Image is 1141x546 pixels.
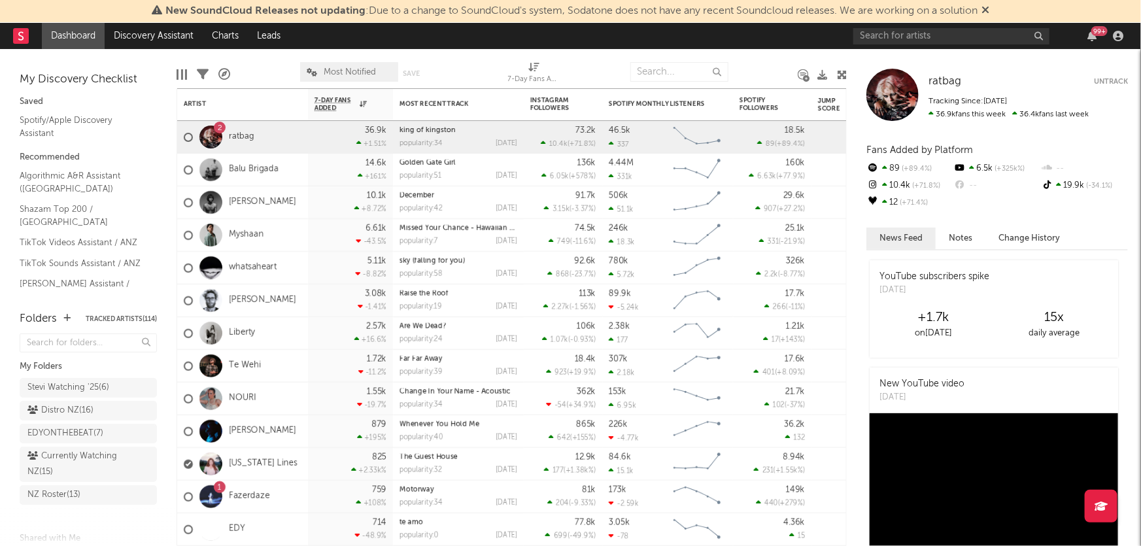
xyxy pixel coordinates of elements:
div: 84.5 [818,162,870,178]
div: daily average [994,326,1115,341]
div: popularity: 7 [400,238,438,245]
div: ( ) [755,205,805,213]
button: Save [403,70,420,77]
button: Untrack [1094,75,1128,88]
div: 51.6 [818,489,870,505]
button: News Feed [866,228,936,249]
div: -- [1041,160,1128,177]
span: 3.15k [553,206,570,213]
div: 6.5k [953,160,1040,177]
div: 12 [866,194,953,211]
div: 153k [609,388,626,396]
div: NZ Roster ( 13 ) [27,487,80,503]
div: 29.6k [783,192,805,200]
div: 81.7 [818,228,870,243]
div: -8.82 % [356,270,386,279]
div: [DATE] [879,284,989,297]
a: sky (falling for you) [400,258,465,265]
div: Distro NZ ( 16 ) [27,403,94,418]
span: -0.93 % [570,337,594,344]
div: 7-Day Fans Added (7-Day Fans Added) [508,56,560,94]
div: ( ) [756,270,805,279]
div: My Folders [20,359,157,375]
div: 307k [609,355,628,364]
span: +71.8 % [570,141,594,148]
span: 89 [766,141,775,148]
div: 83.1 [818,293,870,309]
div: 337 [609,140,629,148]
span: +27.2 % [779,206,803,213]
div: +1.51 % [356,139,386,148]
span: -11.6 % [572,239,594,246]
div: -19.7 % [357,401,386,409]
div: popularity: 51 [400,173,441,180]
span: -21.9 % [781,239,803,246]
div: 21.7k [785,388,805,396]
div: +195 % [357,434,386,442]
span: +143 % [781,337,803,344]
div: -4.77k [609,434,639,443]
a: Te Wehi [229,360,261,371]
div: ( ) [756,499,805,507]
a: EDYONTHEBEAT(7) [20,424,157,443]
div: Far Far Away [400,356,517,363]
div: +2.33k % [351,466,386,475]
div: Whenever You Hold Me [400,421,517,428]
div: Artist [184,100,282,108]
a: Discovery Assistant [105,23,203,49]
div: 865k [576,420,596,429]
input: Search for folders... [20,333,157,352]
div: ( ) [764,303,805,311]
div: Stevi Watching '25 ( 6 ) [27,380,109,396]
a: Fazerdaze [229,491,269,502]
div: 6.61k [366,224,386,233]
div: -11.2 % [358,368,386,377]
a: [PERSON_NAME] Assistant / ANZ [20,277,144,303]
div: ( ) [544,466,596,475]
div: 84.6 [818,358,870,374]
div: 2.38k [609,322,630,331]
div: 91.7k [575,192,596,200]
div: [DATE] [496,401,517,409]
a: Are We Dead? [400,323,446,330]
div: 113k [579,290,596,298]
span: -11 % [788,304,803,311]
div: New YouTube video [879,377,964,391]
div: ( ) [542,335,596,344]
div: 5.11k [367,257,386,265]
div: Recommended [20,150,157,165]
a: Raise the Roof [400,290,449,298]
div: EDYONTHEBEAT ( 7 ) [27,426,103,441]
span: +19.9 % [569,369,594,377]
a: ratbag [229,131,254,143]
div: popularity: 39 [400,369,443,376]
span: 7-Day Fans Added [315,96,356,112]
div: [DATE] [496,173,517,180]
a: Stevi Watching '25(6) [20,378,157,398]
span: +34.9 % [568,402,594,409]
div: 10.4k [866,177,953,194]
span: 868 [556,271,570,279]
span: 17 [772,337,779,344]
div: 149k [786,486,805,494]
a: Change In Your Name - Acoustic [400,388,511,396]
span: ratbag [928,76,961,87]
div: sky (falling for you) [400,258,517,265]
div: Currently Watching NZ ( 15 ) [27,449,120,480]
div: 1.21k [786,322,805,331]
input: Search... [630,62,728,82]
div: ( ) [541,172,596,180]
div: -1.41 % [358,303,386,311]
div: 15 x [994,310,1115,326]
div: 18.3k [609,238,635,247]
div: Most Recent Track [400,100,498,108]
a: Golden Gate Girl [400,160,456,167]
div: -43.5 % [356,237,386,246]
div: 136k [577,159,596,167]
div: 25.1k [785,224,805,233]
input: Search for artists [853,28,1049,44]
div: 8.94k [783,453,805,462]
div: 18.5k [785,126,805,135]
span: +1.38k % [566,468,594,475]
a: [PERSON_NAME] [229,295,296,306]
